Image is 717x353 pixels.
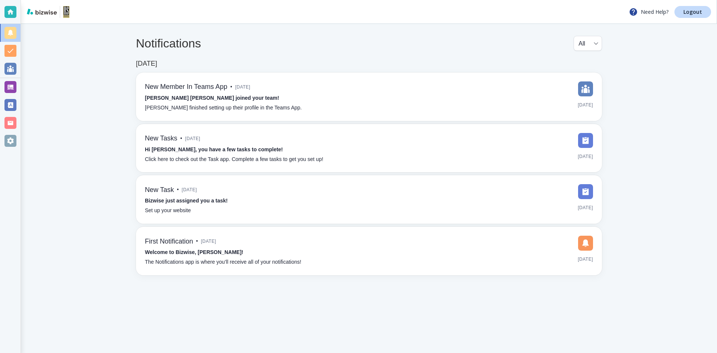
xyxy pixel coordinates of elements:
[145,104,302,112] p: [PERSON_NAME] finished setting up their profile in the Teams App.
[578,99,593,111] span: [DATE]
[177,186,179,194] p: •
[27,9,57,15] img: bizwise
[136,60,157,68] h6: [DATE]
[145,155,323,164] p: Click here to check out the Task app. Complete a few tasks to get you set up!
[145,146,283,152] strong: Hi [PERSON_NAME], you have a few tasks to complete!
[578,81,593,96] img: DashboardSidebarTeams.svg
[145,83,227,91] h6: New Member In Teams App
[578,36,597,50] div: All
[196,237,198,245] p: •
[674,6,711,18] a: Logout
[136,72,602,121] a: New Member In Teams App•[DATE][PERSON_NAME] [PERSON_NAME] joined your team![PERSON_NAME] finished...
[578,202,593,213] span: [DATE]
[136,227,602,275] a: First Notification•[DATE]Welcome to Bizwise, [PERSON_NAME]!The Notifications app is where you’ll ...
[185,133,201,144] span: [DATE]
[145,95,279,101] strong: [PERSON_NAME] [PERSON_NAME] joined your team!
[578,151,593,162] span: [DATE]
[63,6,69,18] img: R S Herder Corporation
[578,184,593,199] img: DashboardSidebarTasks.svg
[136,175,602,224] a: New Task•[DATE]Bizwise just assigned you a task!Set up your website[DATE]
[145,249,243,255] strong: Welcome to Bizwise, [PERSON_NAME]!
[145,207,191,215] p: Set up your website
[578,254,593,265] span: [DATE]
[683,9,702,15] p: Logout
[629,7,668,16] p: Need Help?
[145,258,301,266] p: The Notifications app is where you’ll receive all of your notifications!
[230,83,232,91] p: •
[145,134,177,143] h6: New Tasks
[578,133,593,148] img: DashboardSidebarTasks.svg
[145,198,228,204] strong: Bizwise just assigned you a task!
[578,236,593,251] img: DashboardSidebarNotification.svg
[180,134,182,143] p: •
[182,184,197,195] span: [DATE]
[136,36,201,50] h4: Notifications
[201,236,216,247] span: [DATE]
[145,238,193,246] h6: First Notification
[235,81,251,93] span: [DATE]
[145,186,174,194] h6: New Task
[136,124,602,173] a: New Tasks•[DATE]Hi [PERSON_NAME], you have a few tasks to complete!Click here to check out the Ta...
